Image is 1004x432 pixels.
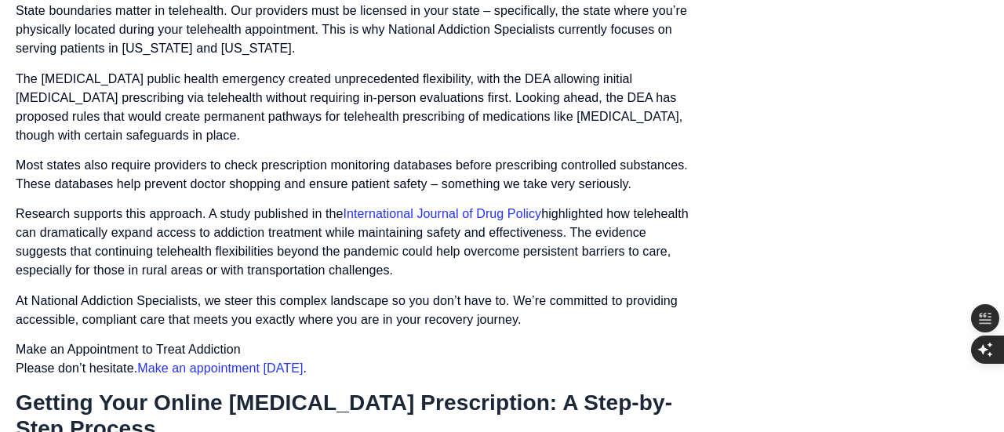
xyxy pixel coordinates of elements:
p: Make an Appointment to Treat Addiction Please don’t hesitate. . [16,340,690,378]
div: Chat with us now [105,82,287,103]
div: Navigation go back [17,81,41,104]
p: Most states also require providers to check prescription monitoring databases before prescribing ... [16,156,690,194]
p: At National Addiction Specialists, we steer this complex landscape so you don’t have to. We’re co... [16,292,690,329]
span: We're online! [91,121,216,279]
textarea: Type your message and hit 'Enter' [8,275,299,330]
p: State boundaries matter in telehealth. Our providers must be licensed in your state – specificall... [16,2,690,58]
p: Research supports this approach. A study published in the highlighted how telehealth can dramatic... [16,205,690,280]
a: International Journal of Drug Policy [344,207,542,220]
p: The [MEDICAL_DATA] public health emergency created unprecedented flexibility, with the DEA allowi... [16,70,690,145]
div: Minimize live chat window [257,8,295,45]
a: Make an appointment [DATE] [137,361,303,375]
